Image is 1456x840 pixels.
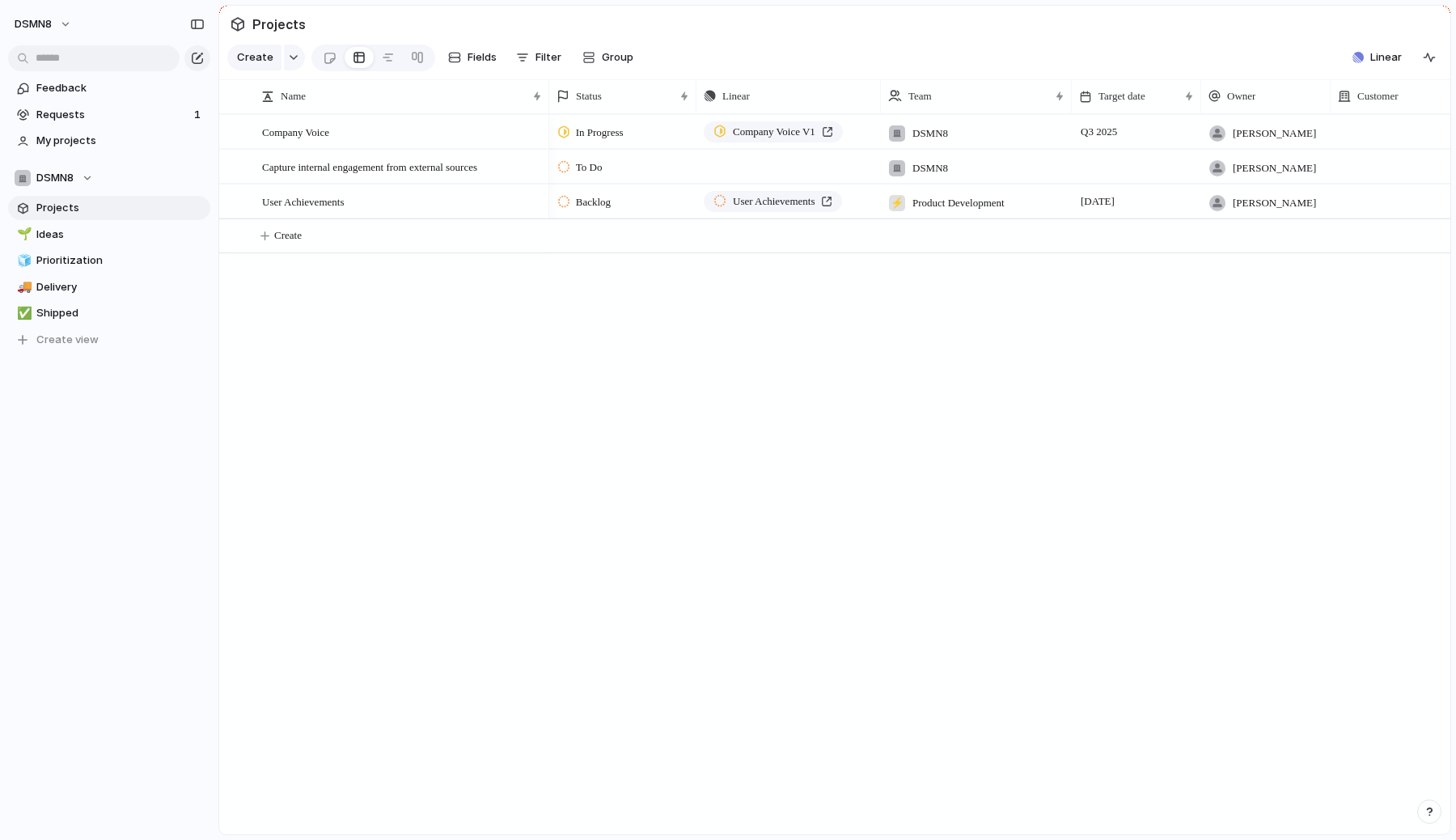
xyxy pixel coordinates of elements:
a: 🌱Ideas [8,223,210,247]
span: Q3 2025 [1077,122,1121,142]
button: Linear [1346,45,1408,70]
span: Product Development [912,195,1005,211]
span: Customer [1357,88,1399,104]
span: DSMN8 [912,160,948,176]
span: [PERSON_NAME] [1233,125,1316,142]
span: DSMN8 [36,170,74,186]
span: Ideas [36,227,205,243]
span: DSMN8 [912,125,948,142]
span: Linear [1370,49,1402,66]
span: Shipped [36,305,205,321]
a: Company Voice V1 [704,121,843,142]
div: ⚡ [889,195,905,211]
div: ✅ [17,304,28,323]
span: Linear [722,88,750,104]
span: [PERSON_NAME] [1233,160,1316,176]
div: 🧊 [17,252,28,270]
span: User Achievements [262,192,344,210]
span: Feedback [36,80,205,96]
a: Feedback [8,76,210,100]
span: 1 [194,107,204,123]
span: DSMN8 [15,16,52,32]
a: Requests1 [8,103,210,127]
button: Create view [8,328,210,352]
span: [DATE] [1077,192,1119,211]
button: 🧊 [15,252,31,269]
span: Name [281,88,306,104]
span: Prioritization [36,252,205,269]
span: In Progress [576,125,624,141]
a: 🧊Prioritization [8,248,210,273]
a: User Achievements [704,191,842,212]
span: Create [237,49,273,66]
span: Capture internal engagement from external sources [262,157,477,176]
button: 🚚 [15,279,31,295]
span: Fields [468,49,497,66]
button: Filter [510,45,568,70]
span: Projects [36,200,205,216]
span: User Achievements [733,193,815,210]
span: Projects [249,10,309,39]
button: Group [574,45,641,70]
button: Fields [442,45,503,70]
span: Company Voice V1 [733,124,815,140]
span: Delivery [36,279,205,295]
span: Target date [1098,88,1145,104]
button: DSMN8 [8,166,210,190]
span: Team [908,88,932,104]
span: Group [602,49,633,66]
span: Create [274,227,302,244]
span: Company Voice [262,122,329,141]
span: My projects [36,133,205,149]
a: ✅Shipped [8,301,210,325]
span: Filter [535,49,561,66]
a: 🚚Delivery [8,275,210,299]
span: Create view [36,332,99,348]
span: Owner [1227,88,1255,104]
a: My projects [8,129,210,153]
span: Backlog [576,194,611,210]
button: Create [227,45,281,70]
span: To Do [576,159,603,176]
span: Requests [36,107,189,123]
div: 🌱 [17,225,28,244]
span: Status [576,88,602,104]
button: DSMN8 [7,11,80,37]
div: 🚚 [17,278,28,296]
span: [PERSON_NAME] [1233,195,1316,211]
button: 🌱 [15,227,31,243]
a: Projects [8,196,210,220]
button: ✅ [15,305,31,321]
